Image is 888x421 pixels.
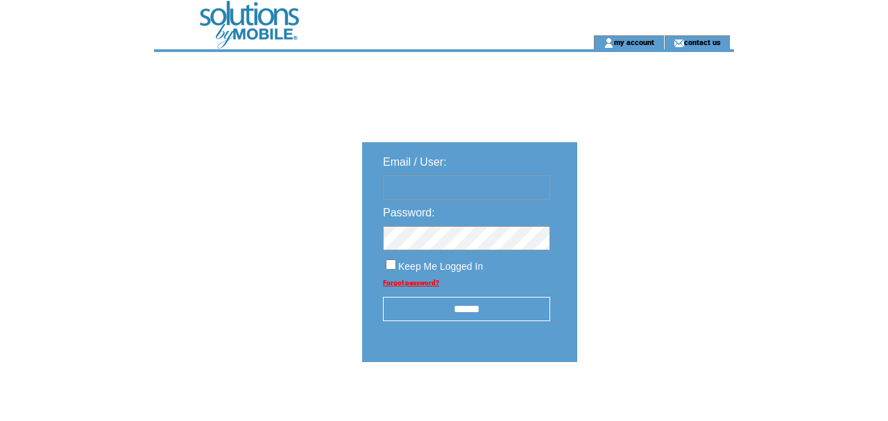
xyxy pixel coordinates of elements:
span: Email / User: [383,156,447,168]
a: contact us [684,37,721,46]
span: Keep Me Logged In [398,261,483,272]
a: my account [614,37,654,46]
img: account_icon.gif [604,37,614,49]
span: Password: [383,207,435,218]
img: transparent.png [617,397,687,414]
a: Forgot password? [383,279,439,286]
img: contact_us_icon.gif [674,37,684,49]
